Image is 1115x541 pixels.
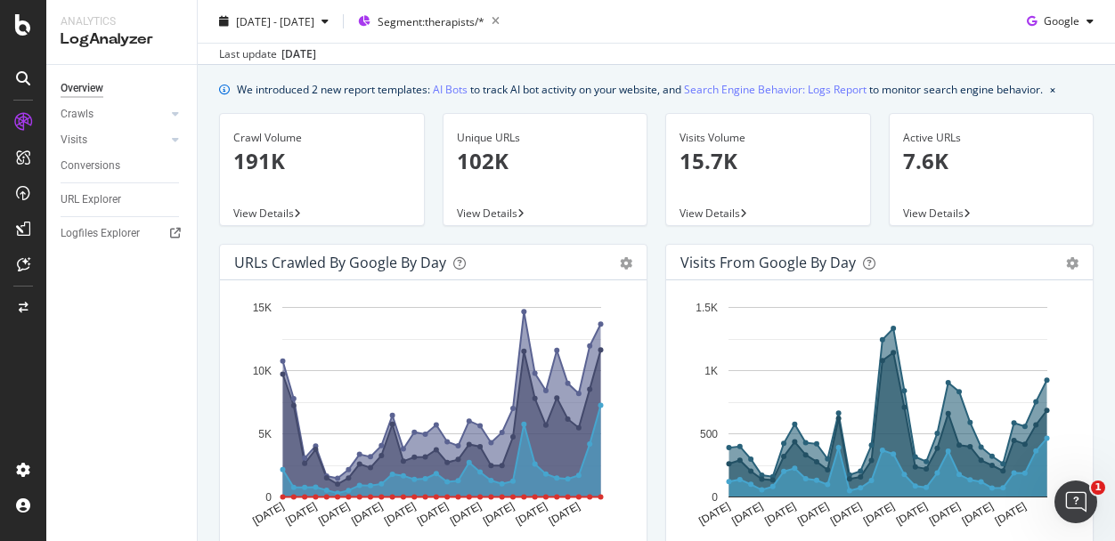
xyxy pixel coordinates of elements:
[481,500,517,528] text: [DATE]
[253,365,272,377] text: 10K
[265,491,272,504] text: 0
[704,365,718,377] text: 1K
[457,206,517,221] span: View Details
[861,500,897,528] text: [DATE]
[61,14,183,29] div: Analytics
[457,130,634,146] div: Unique URLs
[61,79,103,98] div: Overview
[233,130,411,146] div: Crawl Volume
[253,302,272,314] text: 15K
[960,500,996,528] text: [DATE]
[237,80,1043,99] div: We introduced 2 new report templates: to track AI bot activity on your website, and to monitor se...
[233,146,411,176] p: 191K
[61,224,184,243] a: Logfiles Explorer
[457,146,634,176] p: 102K
[762,500,798,528] text: [DATE]
[903,146,1080,176] p: 7.6K
[236,13,314,28] span: [DATE] - [DATE]
[61,131,87,149] div: Visits
[281,46,316,62] div: [DATE]
[1020,7,1101,36] button: Google
[61,105,167,124] a: Crawls
[547,500,582,528] text: [DATE]
[316,500,352,528] text: [DATE]
[61,190,121,209] div: URL Explorer
[61,190,184,209] a: URL Explorer
[219,46,316,62] div: Last update
[61,79,184,98] a: Overview
[1044,13,1079,28] span: Google
[696,302,718,314] text: 1.5K
[680,130,857,146] div: Visits Volume
[712,491,718,504] text: 0
[61,157,120,175] div: Conversions
[258,428,272,440] text: 5K
[700,428,718,440] text: 500
[283,500,319,528] text: [DATE]
[894,500,930,528] text: [DATE]
[795,500,831,528] text: [DATE]
[378,13,484,28] span: Segment: therapists/*
[61,29,183,50] div: LogAnalyzer
[903,130,1080,146] div: Active URLs
[219,80,1094,99] div: info banner
[382,500,418,528] text: [DATE]
[1054,480,1097,523] iframe: Intercom live chat
[61,224,140,243] div: Logfiles Explorer
[993,500,1029,528] text: [DATE]
[680,206,740,221] span: View Details
[1066,257,1078,270] div: gear
[927,500,963,528] text: [DATE]
[680,146,857,176] p: 15.7K
[1046,77,1060,102] button: close banner
[620,257,632,270] div: gear
[828,500,864,528] text: [DATE]
[433,80,468,99] a: AI Bots
[415,500,451,528] text: [DATE]
[1091,480,1105,495] span: 1
[684,80,867,99] a: Search Engine Behavior: Logs Report
[61,105,94,124] div: Crawls
[61,131,167,149] a: Visits
[351,7,507,36] button: Segment:therapists/*
[234,254,446,271] div: URLs Crawled by Google by day
[729,500,765,528] text: [DATE]
[903,206,964,221] span: View Details
[233,206,294,221] span: View Details
[448,500,484,528] text: [DATE]
[250,500,286,528] text: [DATE]
[696,500,732,528] text: [DATE]
[61,157,184,175] a: Conversions
[514,500,549,528] text: [DATE]
[349,500,385,528] text: [DATE]
[680,254,856,271] div: Visits from Google by day
[212,7,336,36] button: [DATE] - [DATE]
